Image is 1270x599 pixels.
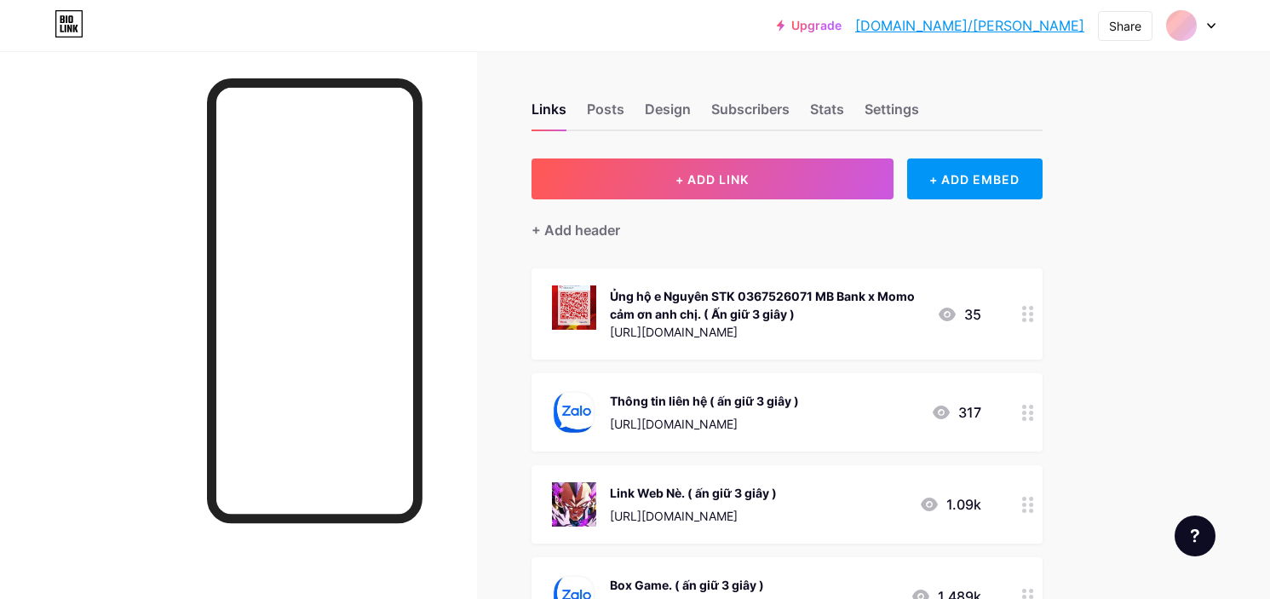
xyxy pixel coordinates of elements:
[552,390,596,435] img: Thông tin liên hệ ( ấn giữ 3 giây )
[865,99,919,130] div: Settings
[645,99,691,130] div: Design
[610,392,799,410] div: Thông tin liên hệ ( ấn giữ 3 giây )
[907,158,1043,199] div: + ADD EMBED
[777,19,842,32] a: Upgrade
[810,99,844,130] div: Stats
[855,15,1084,36] a: [DOMAIN_NAME]/[PERSON_NAME]
[919,494,981,515] div: 1.09k
[610,507,777,525] div: [URL][DOMAIN_NAME]
[610,323,923,341] div: [URL][DOMAIN_NAME]
[675,172,749,187] span: + ADD LINK
[610,287,923,323] div: Ủng hộ e Nguyên STK 0367526071 MB Bank x Momo cảm ơn anh chị. ( Ấn giữ 3 giây )
[1109,17,1141,35] div: Share
[931,402,981,423] div: 317
[711,99,790,130] div: Subscribers
[552,482,596,527] img: Link Web Nè. ( ấn giữ 3 giây )
[532,99,566,130] div: Links
[610,484,777,502] div: Link Web Nè. ( ấn giữ 3 giây )
[587,99,624,130] div: Posts
[937,304,981,325] div: 35
[552,285,596,330] img: Ủng hộ e Nguyên STK 0367526071 MB Bank x Momo cảm ơn anh chị. ( Ấn giữ 3 giây )
[610,576,764,594] div: Box Game. ( ấn giữ 3 giây )
[532,220,620,240] div: + Add header
[532,158,894,199] button: + ADD LINK
[610,415,799,433] div: [URL][DOMAIN_NAME]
